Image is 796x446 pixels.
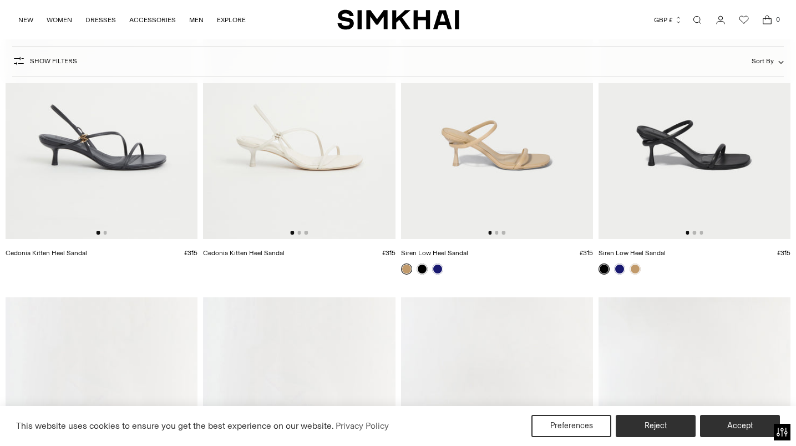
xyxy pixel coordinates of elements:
a: ACCESSORIES [129,8,176,32]
a: Open cart modal [756,9,778,31]
button: Go to slide 1 [488,231,491,234]
button: Go to slide 3 [699,231,703,234]
button: Sort By [752,55,784,67]
span: Show Filters [30,57,77,65]
a: Wishlist [733,9,755,31]
span: 0 [773,14,783,24]
a: Siren Low Heel Sandal [599,249,666,257]
button: Go to slide 2 [495,231,498,234]
span: This website uses cookies to ensure you get the best experience on our website. [16,420,334,431]
button: Accept [700,415,780,437]
a: Go to the account page [709,9,732,31]
a: SIMKHAI [337,9,459,31]
button: Go to slide 1 [686,231,689,234]
button: Go to slide 3 [305,231,308,234]
a: Open search modal [686,9,708,31]
button: Go to slide 2 [693,231,696,234]
button: Go to slide 1 [97,231,100,234]
button: Go to slide 2 [297,231,301,234]
button: GBP £ [654,8,682,32]
button: Go to slide 2 [103,231,107,234]
button: Preferences [531,415,611,437]
a: EXPLORE [217,8,246,32]
span: Sort By [752,57,774,65]
a: NEW [18,8,33,32]
a: DRESSES [85,8,116,32]
a: WOMEN [47,8,72,32]
button: Go to slide 1 [291,231,294,234]
button: Go to slide 3 [502,231,505,234]
a: Cedonia Kitten Heel Sandal [6,249,87,257]
a: MEN [189,8,204,32]
button: Reject [616,415,696,437]
a: Siren Low Heel Sandal [401,249,468,257]
a: Cedonia Kitten Heel Sandal [203,249,285,257]
button: Show Filters [12,52,77,70]
a: Privacy Policy (opens in a new tab) [334,418,391,434]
